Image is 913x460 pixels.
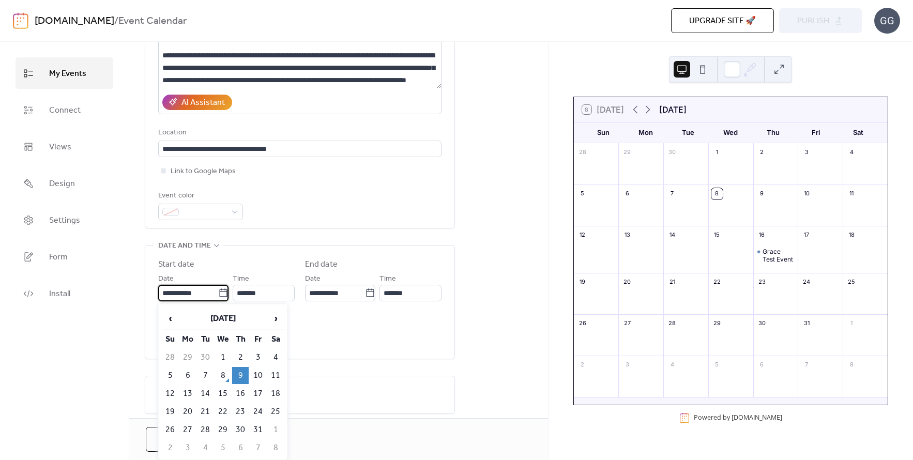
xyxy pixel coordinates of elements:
[118,11,187,31] b: Event Calendar
[756,229,768,241] div: 16
[250,349,266,366] td: 3
[577,147,588,158] div: 28
[752,122,794,143] div: Thu
[756,318,768,329] div: 30
[215,385,231,402] td: 15
[49,286,70,302] span: Install
[763,248,794,264] div: Grace Test Event
[13,12,28,29] img: logo
[215,421,231,438] td: 29
[666,188,678,200] div: 7
[146,427,214,452] button: Cancel
[215,367,231,384] td: 8
[621,318,633,329] div: 27
[197,403,214,420] td: 21
[846,229,857,241] div: 18
[197,439,214,456] td: 4
[621,277,633,288] div: 20
[232,421,249,438] td: 30
[711,188,723,200] div: 8
[215,439,231,456] td: 5
[667,122,709,143] div: Tue
[250,421,266,438] td: 31
[267,331,284,348] th: Sa
[379,273,396,285] span: Time
[35,11,114,31] a: [DOMAIN_NAME]
[232,349,249,366] td: 2
[232,331,249,348] th: Th
[114,11,118,31] b: /
[179,403,196,420] td: 20
[49,176,75,192] span: Design
[666,318,678,329] div: 28
[197,331,214,348] th: Tu
[162,385,178,402] td: 12
[874,8,900,34] div: GG
[215,403,231,420] td: 22
[267,403,284,420] td: 25
[250,385,266,402] td: 17
[179,421,196,438] td: 27
[711,359,723,371] div: 5
[162,95,232,110] button: AI Assistant
[305,258,338,271] div: End date
[801,359,812,371] div: 7
[801,318,812,329] div: 31
[801,188,812,200] div: 10
[801,277,812,288] div: 24
[162,308,178,329] span: ‹
[250,367,266,384] td: 10
[846,147,857,158] div: 4
[197,385,214,402] td: 14
[158,127,439,139] div: Location
[621,359,633,371] div: 3
[197,349,214,366] td: 30
[577,188,588,200] div: 5
[753,248,798,264] div: Grace Test Event
[801,229,812,241] div: 17
[162,421,178,438] td: 26
[666,359,678,371] div: 4
[232,367,249,384] td: 9
[171,165,236,178] span: Link to Google Maps
[711,229,723,241] div: 15
[267,385,284,402] td: 18
[577,359,588,371] div: 2
[49,212,80,228] span: Settings
[267,367,284,384] td: 11
[232,385,249,402] td: 16
[250,403,266,420] td: 24
[671,8,774,33] button: Upgrade site 🚀
[16,167,113,199] a: Design
[732,413,782,422] a: [DOMAIN_NAME]
[666,147,678,158] div: 30
[215,349,231,366] td: 1
[233,273,249,285] span: Time
[694,413,782,422] div: Powered by
[158,190,241,202] div: Event color
[158,258,194,271] div: Start date
[709,122,752,143] div: Wed
[666,277,678,288] div: 21
[267,349,284,366] td: 4
[846,359,857,371] div: 8
[621,229,633,241] div: 13
[250,331,266,348] th: Fr
[267,439,284,456] td: 8
[16,57,113,89] a: My Events
[582,122,625,143] div: Sun
[756,359,768,371] div: 6
[267,421,284,438] td: 1
[49,249,68,265] span: Form
[49,102,81,118] span: Connect
[16,94,113,126] a: Connect
[16,204,113,236] a: Settings
[577,229,588,241] div: 12
[666,229,678,241] div: 14
[179,308,266,330] th: [DATE]
[162,439,178,456] td: 2
[158,240,211,252] span: Date and time
[250,439,266,456] td: 7
[232,439,249,456] td: 6
[49,139,71,155] span: Views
